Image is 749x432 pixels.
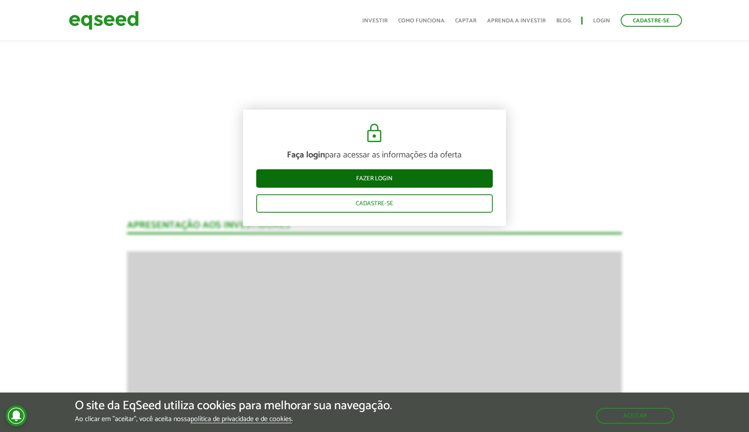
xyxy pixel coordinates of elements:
[75,399,392,413] h5: O site da EqSeed utiliza cookies para melhorar sua navegação.
[596,408,674,424] button: Aceitar
[69,9,139,32] img: EqSeed
[621,14,682,27] a: Cadastre-se
[556,18,571,24] a: Blog
[191,416,292,423] a: política de privacidade e de cookies
[256,150,493,161] p: para acessar as informações da oferta
[362,18,388,24] a: Investir
[256,194,493,213] a: Cadastre-se
[455,18,477,24] a: Captar
[364,123,385,144] img: cadeado.svg
[256,169,493,188] a: Fazer login
[487,18,546,24] a: Aprenda a investir
[398,18,445,24] a: Como funciona
[287,148,325,162] strong: Faça login
[75,415,392,423] p: Ao clicar em "aceitar", você aceita nossa .
[593,18,610,24] a: Login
